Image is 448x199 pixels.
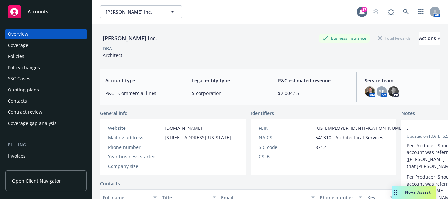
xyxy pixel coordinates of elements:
[392,186,400,199] div: Drag to move
[108,134,162,141] div: Mailing address
[415,5,428,18] a: Switch app
[316,144,326,150] span: 8712
[5,96,87,106] a: Contacts
[103,45,115,52] div: DBA: -
[5,51,87,62] a: Policies
[369,5,382,18] a: Start snowing
[319,34,370,42] div: Business Insurance
[5,3,87,21] a: Accounts
[8,107,42,117] div: Contract review
[379,88,384,95] span: SF
[5,118,87,129] a: Coverage gap analysis
[316,134,383,141] span: 541310 - Architectural Services
[108,144,162,150] div: Phone number
[165,163,166,169] span: -
[259,134,313,141] div: NAICS
[5,162,87,172] a: Billing updates
[5,107,87,117] a: Contract review
[100,34,160,43] div: [PERSON_NAME] Inc.
[192,90,262,97] span: S-corporation
[108,163,162,169] div: Company size
[165,153,166,160] span: -
[5,40,87,50] a: Coverage
[401,110,415,118] span: Notes
[365,77,435,84] span: Service team
[100,5,182,18] button: [PERSON_NAME] Inc.
[388,86,399,97] img: photo
[392,186,436,199] button: Nova Assist
[365,86,375,97] img: photo
[8,62,40,73] div: Policy changes
[12,177,61,184] span: Open Client Navigator
[108,153,162,160] div: Year business started
[100,180,120,187] a: Contacts
[259,125,313,131] div: FEIN
[316,153,317,160] span: -
[419,32,440,45] button: Actions
[316,125,409,131] span: [US_EMPLOYER_IDENTIFICATION_NUMBER]
[8,162,41,172] div: Billing updates
[8,73,30,84] div: SSC Cases
[399,5,413,18] a: Search
[384,5,397,18] a: Report a Bug
[192,77,262,84] span: Legal entity type
[8,51,24,62] div: Policies
[259,144,313,150] div: SIC code
[5,142,87,148] div: Billing
[375,34,414,42] div: Total Rewards
[165,144,166,150] span: -
[405,189,431,195] span: Nova Assist
[278,77,349,84] span: P&C estimated revenue
[8,29,28,39] div: Overview
[105,77,176,84] span: Account type
[8,118,57,129] div: Coverage gap analysis
[165,125,202,131] a: [DOMAIN_NAME]
[8,96,27,106] div: Contacts
[103,52,122,58] span: Architect
[5,62,87,73] a: Policy changes
[8,85,39,95] div: Quoting plans
[8,40,28,50] div: Coverage
[106,9,162,15] span: [PERSON_NAME] Inc.
[28,9,48,14] span: Accounts
[5,29,87,39] a: Overview
[251,110,274,117] span: Identifiers
[108,125,162,131] div: Website
[165,134,231,141] span: [STREET_ADDRESS][US_STATE]
[259,153,313,160] div: CSLB
[5,73,87,84] a: SSC Cases
[5,85,87,95] a: Quoting plans
[8,151,26,161] div: Invoices
[278,90,349,97] span: $2,004.15
[361,7,367,12] div: 17
[5,151,87,161] a: Invoices
[105,90,176,97] span: P&C - Commercial lines
[100,110,128,117] span: General info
